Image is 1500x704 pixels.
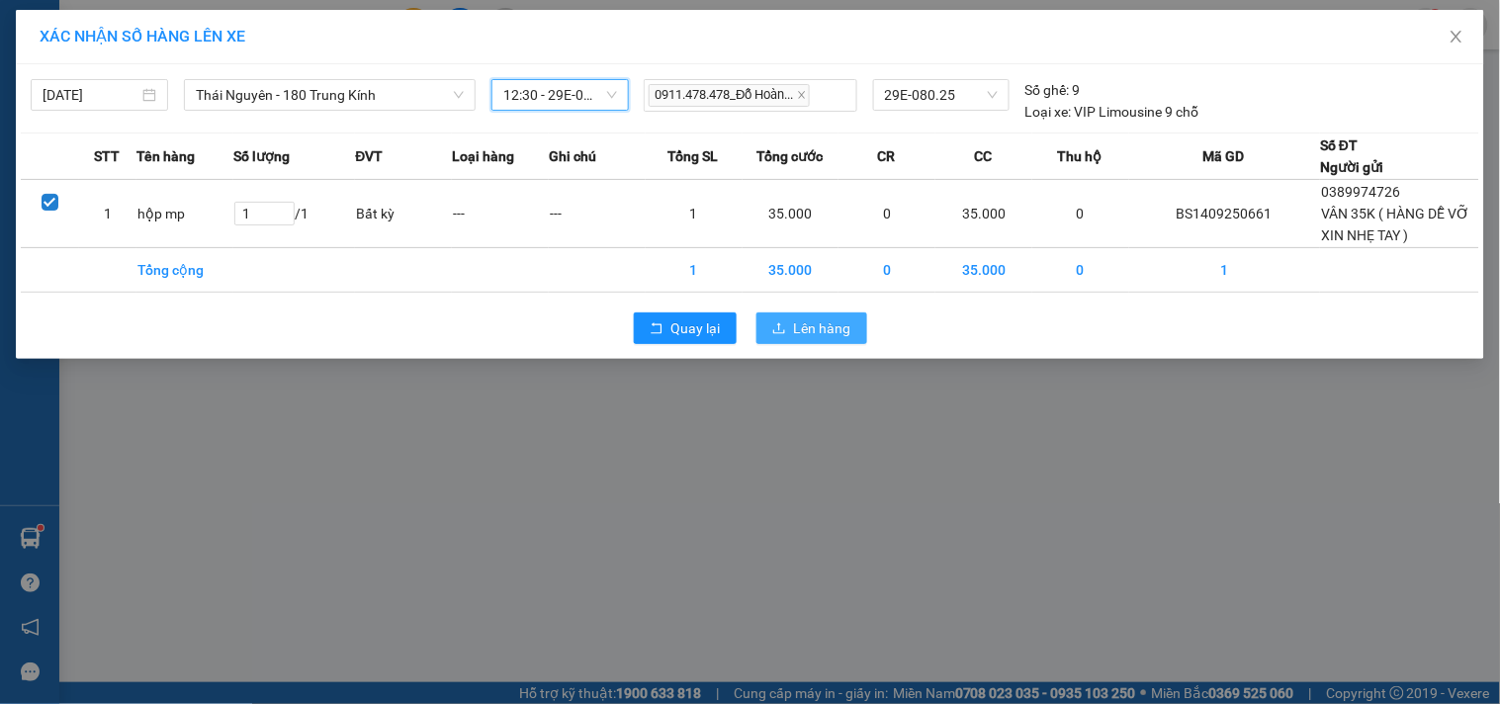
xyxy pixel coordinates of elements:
[743,180,839,248] td: 35.000
[136,180,233,248] td: hộp mp
[935,248,1032,293] td: 35.000
[549,145,596,167] span: Ghi chú
[1025,101,1199,123] div: VIP Limousine 9 chỗ
[136,248,233,293] td: Tổng cộng
[1203,145,1245,167] span: Mã GD
[878,145,896,167] span: CR
[1320,134,1383,178] div: Số ĐT Người gửi
[1025,79,1070,101] span: Số ghế:
[756,312,867,344] button: uploadLên hàng
[935,180,1032,248] td: 35.000
[136,145,195,167] span: Tên hàng
[671,317,721,339] span: Quay lại
[772,321,786,337] span: upload
[503,80,617,110] span: 12:30 - 29E-080.25
[1321,184,1400,200] span: 0389974726
[1129,248,1321,293] td: 1
[634,312,737,344] button: rollbackQuay lại
[646,248,743,293] td: 1
[79,180,137,248] td: 1
[650,321,663,337] span: rollback
[794,317,851,339] span: Lên hàng
[838,248,935,293] td: 0
[649,84,809,107] span: 0911.478.478_Đỗ Hoàn...
[1058,145,1103,167] span: Thu hộ
[668,145,719,167] span: Tổng SL
[233,145,290,167] span: Số lượng
[1129,180,1321,248] td: BS1409250661
[452,180,549,248] td: ---
[646,180,743,248] td: 1
[1429,10,1484,65] button: Close
[452,145,514,167] span: Loại hàng
[1032,180,1129,248] td: 0
[797,90,807,100] span: close
[1032,248,1129,293] td: 0
[549,180,646,248] td: ---
[95,145,121,167] span: STT
[40,27,245,45] span: XÁC NHẬN SỐ HÀNG LÊN XE
[196,80,464,110] span: Thái Nguyên - 180 Trung Kính
[1025,79,1081,101] div: 9
[233,180,355,248] td: / 1
[1449,29,1464,44] span: close
[975,145,993,167] span: CC
[355,180,452,248] td: Bất kỳ
[355,145,383,167] span: ĐVT
[1025,101,1072,123] span: Loại xe:
[885,80,998,110] span: 29E-080.25
[43,84,138,106] input: 14/09/2025
[838,180,935,248] td: 0
[756,145,823,167] span: Tổng cước
[453,89,465,101] span: down
[1321,206,1469,243] span: VÂN 35K ( HÀNG DỄ VỠ XIN NHẸ TAY )
[743,248,839,293] td: 35.000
